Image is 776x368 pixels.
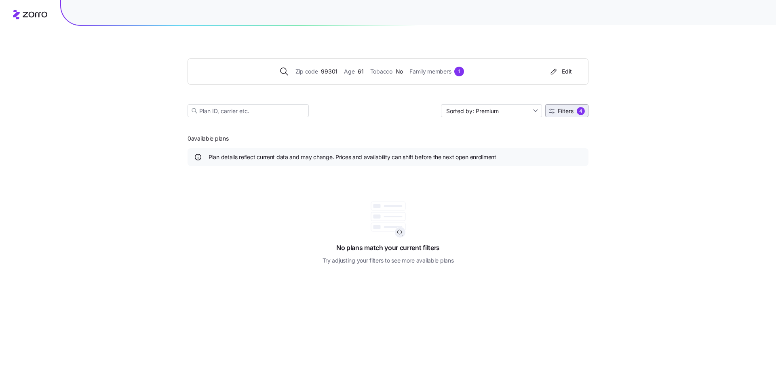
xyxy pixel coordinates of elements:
span: Zip code [295,67,318,76]
div: 4 [577,107,585,115]
span: Plan details reflect current data and may change. Prices and availability can shift before the ne... [209,153,496,161]
input: Plan ID, carrier etc. [188,104,309,117]
input: Sort by [441,104,542,117]
span: 61 [358,67,363,76]
button: Filters4 [545,104,588,117]
span: Age [344,67,354,76]
span: No [396,67,403,76]
span: Tobacco [370,67,392,76]
div: 1 [454,67,464,76]
span: No plans match your current filters [336,235,440,253]
span: Try adjusting your filters to see more available plans [323,256,454,265]
span: 0 available plans [188,135,229,143]
span: Family members [409,67,451,76]
button: Edit [546,65,575,78]
span: 99301 [321,67,337,76]
div: Edit [549,67,572,76]
span: Filters [558,108,574,114]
